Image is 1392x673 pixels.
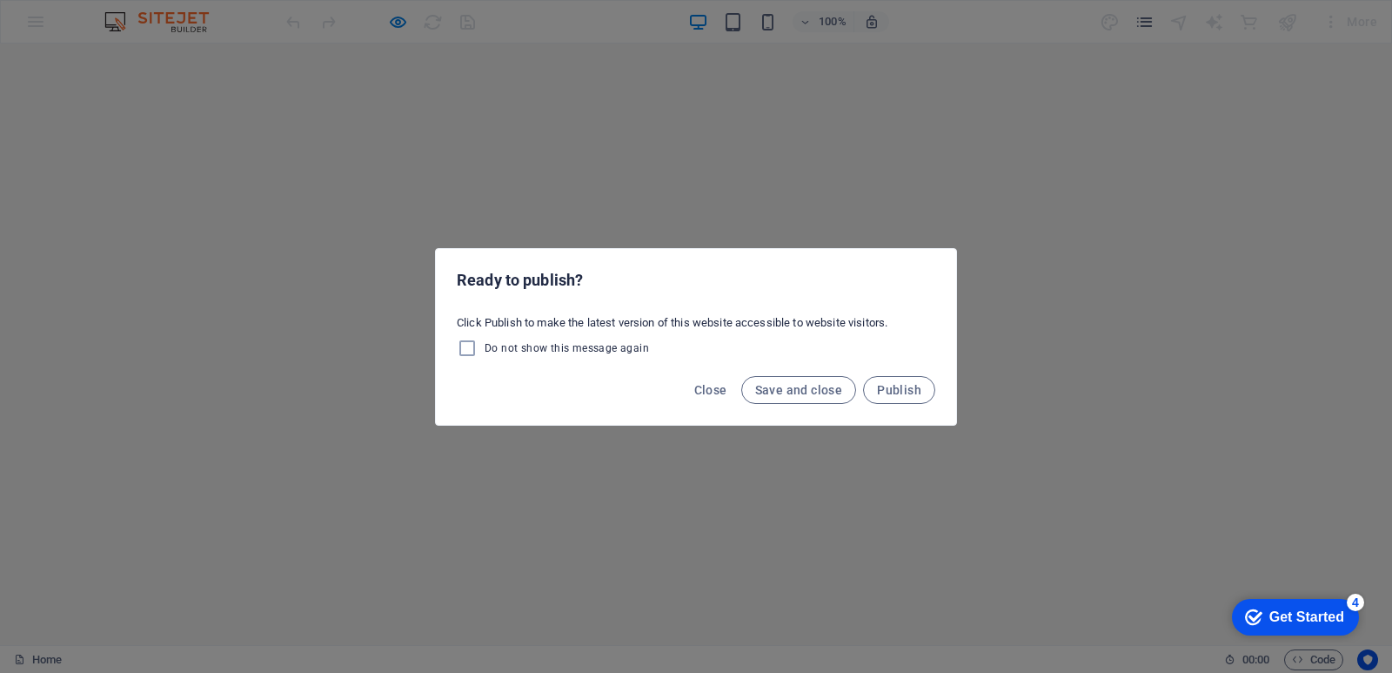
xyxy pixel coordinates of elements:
div: Click Publish to make the latest version of this website accessible to website visitors. [436,308,956,366]
span: Close [694,383,727,397]
span: Do not show this message again [485,341,649,355]
button: Save and close [741,376,857,404]
button: Close [687,376,734,404]
div: Get Started [51,19,126,35]
span: Save and close [755,383,843,397]
div: Get Started 4 items remaining, 20% complete [14,9,141,45]
div: 4 [129,3,146,21]
h2: Ready to publish? [457,270,935,291]
span: Publish [877,383,921,397]
button: Publish [863,376,935,404]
